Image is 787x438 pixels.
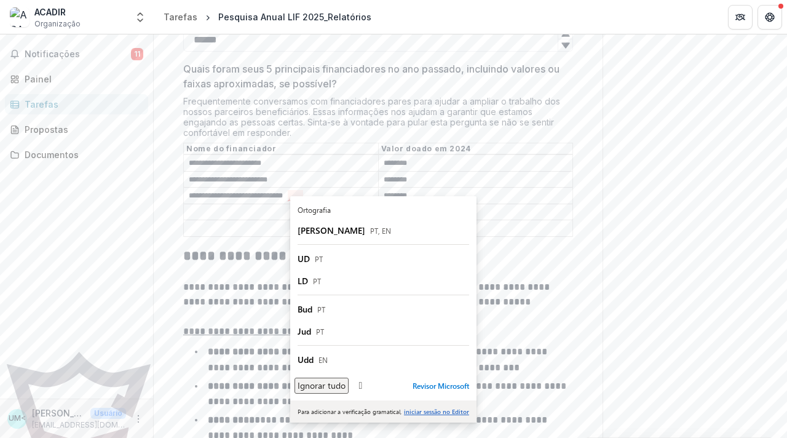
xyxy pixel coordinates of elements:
[5,119,148,140] a: Propostas
[132,5,149,30] button: Comutador de entidade aberta
[5,69,148,89] a: Painel
[159,8,202,26] a: Tarefas
[183,96,563,138] font: Frequentemente conversamos com financiadores pares para ajudar a ampliar o trabalho dos nossos pa...
[34,19,81,28] font: Organização
[728,5,753,30] button: Parceiros
[34,7,66,17] font: ACADIR
[25,124,68,135] font: Propostas
[164,12,197,22] font: Tarefas
[218,12,371,22] font: Pesquisa Anual LIF 2025_Relatórios
[186,144,276,153] font: Nome do financiador
[10,7,30,27] img: ACADIR
[5,145,148,165] a: Documentos
[159,8,376,26] nav: migalhas de pão
[25,149,79,160] font: Documentos
[757,5,782,30] button: Obter ajuda
[5,44,148,64] button: Notificações11
[25,49,80,59] font: Notificações
[183,63,560,90] font: Quais foram seus 5 principais financiadores no ano passado, incluindo valores ou faixas aproximad...
[25,74,52,84] font: Painel
[25,99,58,109] font: Tarefas
[5,94,148,114] a: Tarefas
[381,144,471,153] font: Valor doado em 2024
[134,49,140,58] font: 11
